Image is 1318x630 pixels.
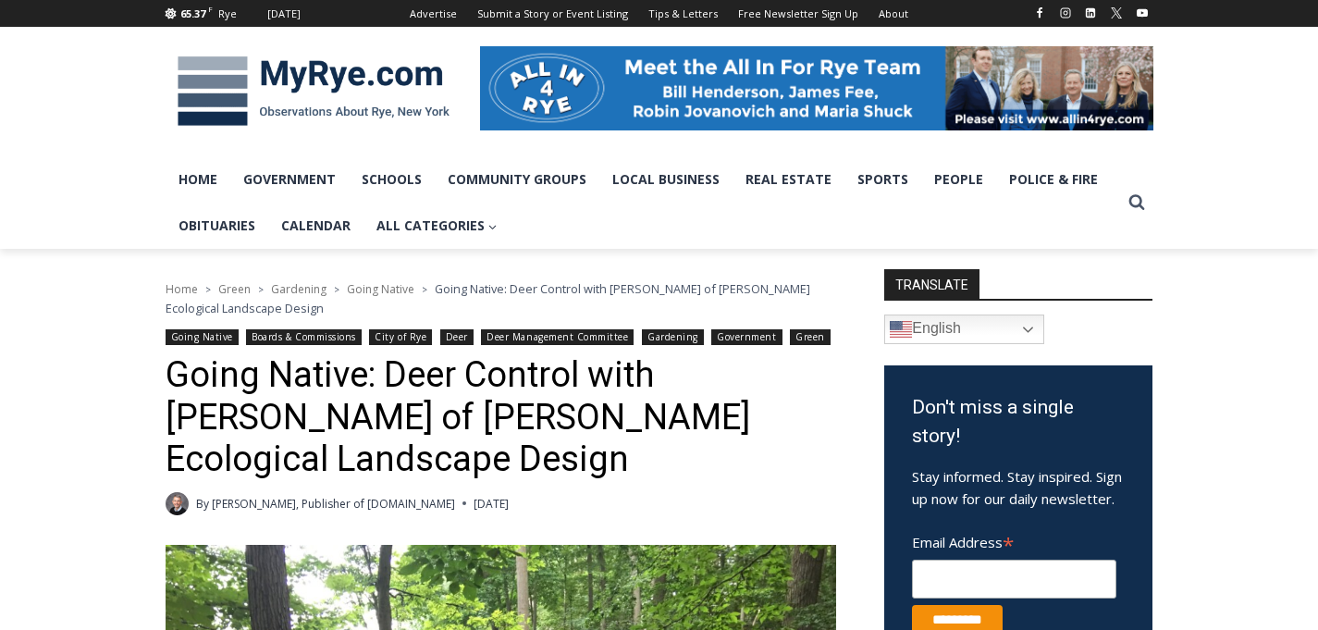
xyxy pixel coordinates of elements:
[166,354,836,481] h1: Going Native: Deer Control with [PERSON_NAME] of [PERSON_NAME] Ecological Landscape Design
[166,280,810,315] span: Going Native: Deer Control with [PERSON_NAME] of [PERSON_NAME] Ecological Landscape Design
[481,329,634,345] a: Deer Management Committee
[334,283,339,296] span: >
[733,156,844,203] a: Real Estate
[166,492,189,515] a: Author image
[1054,2,1077,24] a: Instagram
[1131,2,1153,24] a: YouTube
[599,156,733,203] a: Local Business
[1105,2,1127,24] a: X
[884,269,979,299] strong: TRANSLATE
[422,283,427,296] span: >
[166,156,230,203] a: Home
[166,279,836,317] nav: Breadcrumbs
[218,6,237,22] div: Rye
[440,329,474,345] a: Deer
[369,329,432,345] a: City of Rye
[268,203,363,249] a: Calendar
[884,315,1044,344] a: English
[166,156,1120,250] nav: Primary Navigation
[480,46,1153,130] img: All in for Rye
[180,6,205,20] span: 65.37
[642,329,704,345] a: Gardening
[271,281,326,297] a: Gardening
[912,393,1125,451] h3: Don't miss a single story!
[218,281,251,297] a: Green
[205,283,211,296] span: >
[912,524,1116,557] label: Email Address
[711,329,782,345] a: Government
[208,4,213,14] span: F
[1120,186,1153,219] button: View Search Form
[166,203,268,249] a: Obituaries
[435,156,599,203] a: Community Groups
[890,318,912,340] img: en
[363,203,511,249] a: All Categories
[844,156,921,203] a: Sports
[912,465,1125,510] p: Stay informed. Stay inspired. Sign up now for our daily newsletter.
[267,6,301,22] div: [DATE]
[166,329,239,345] a: Going Native
[376,216,498,236] span: All Categories
[349,156,435,203] a: Schools
[196,495,209,513] span: By
[212,496,455,512] a: [PERSON_NAME], Publisher of [DOMAIN_NAME]
[258,283,264,296] span: >
[166,43,462,140] img: MyRye.com
[921,156,996,203] a: People
[1029,2,1051,24] a: Facebook
[1079,2,1102,24] a: Linkedin
[166,281,198,297] a: Home
[790,329,831,345] a: Green
[996,156,1111,203] a: Police & Fire
[246,329,362,345] a: Boards & Commissions
[230,156,349,203] a: Government
[347,281,414,297] a: Going Native
[474,495,509,513] time: [DATE]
